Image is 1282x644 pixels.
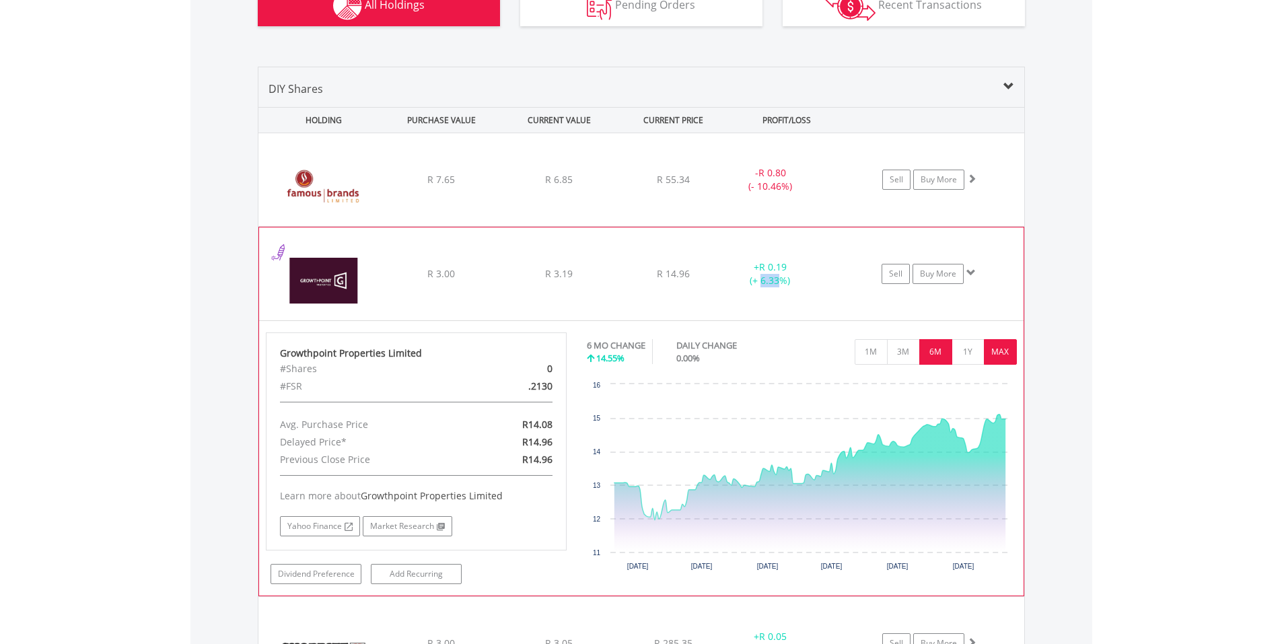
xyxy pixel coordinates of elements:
[657,173,690,186] span: R 55.34
[757,563,779,570] text: [DATE]
[913,264,964,284] a: Buy More
[259,108,382,133] div: HOLDING
[271,564,361,584] a: Dividend Preference
[593,515,601,523] text: 12
[984,339,1017,365] button: MAX
[371,564,462,584] a: Add Recurring
[593,382,601,389] text: 16
[280,516,360,536] a: Yahoo Finance
[465,360,563,378] div: 0
[502,108,617,133] div: CURRENT VALUE
[887,563,909,570] text: [DATE]
[821,563,843,570] text: [DATE]
[657,267,690,280] span: R 14.96
[887,339,920,365] button: 3M
[676,339,784,352] div: DAILY CHANGE
[265,150,381,223] img: EQU.ZA.FBR.png
[280,489,553,503] div: Learn more about
[855,339,888,365] button: 1M
[882,264,910,284] a: Sell
[619,108,726,133] div: CURRENT PRICE
[522,435,553,448] span: R14.96
[587,378,1017,579] div: Chart. Highcharts interactive chart.
[465,378,563,395] div: .2130
[593,549,601,557] text: 11
[270,378,465,395] div: #FSR
[719,260,820,287] div: + (+ 6.33%)
[266,244,382,317] img: EQU.ZA.GRT.png
[953,563,974,570] text: [DATE]
[758,166,786,179] span: R 0.80
[759,630,787,643] span: R 0.05
[587,339,645,352] div: 6 MO CHANGE
[270,433,465,451] div: Delayed Price*
[522,453,553,466] span: R14.96
[627,563,649,570] text: [DATE]
[952,339,985,365] button: 1Y
[593,415,601,422] text: 15
[545,173,573,186] span: R 6.85
[720,166,822,193] div: - (- 10.46%)
[676,352,700,364] span: 0.00%
[361,489,503,502] span: Growthpoint Properties Limited
[363,516,452,536] a: Market Research
[587,378,1016,579] svg: Interactive chart
[270,416,465,433] div: Avg. Purchase Price
[882,170,911,190] a: Sell
[919,339,952,365] button: 6M
[545,267,573,280] span: R 3.19
[270,360,465,378] div: #Shares
[384,108,499,133] div: PURCHASE VALUE
[593,482,601,489] text: 13
[913,170,964,190] a: Buy More
[759,260,787,273] span: R 0.19
[729,108,845,133] div: PROFIT/LOSS
[269,81,323,96] span: DIY Shares
[270,451,465,468] div: Previous Close Price
[596,352,625,364] span: 14.55%
[427,267,455,280] span: R 3.00
[427,173,455,186] span: R 7.65
[280,347,553,360] div: Growthpoint Properties Limited
[593,448,601,456] text: 14
[691,563,713,570] text: [DATE]
[522,418,553,431] span: R14.08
